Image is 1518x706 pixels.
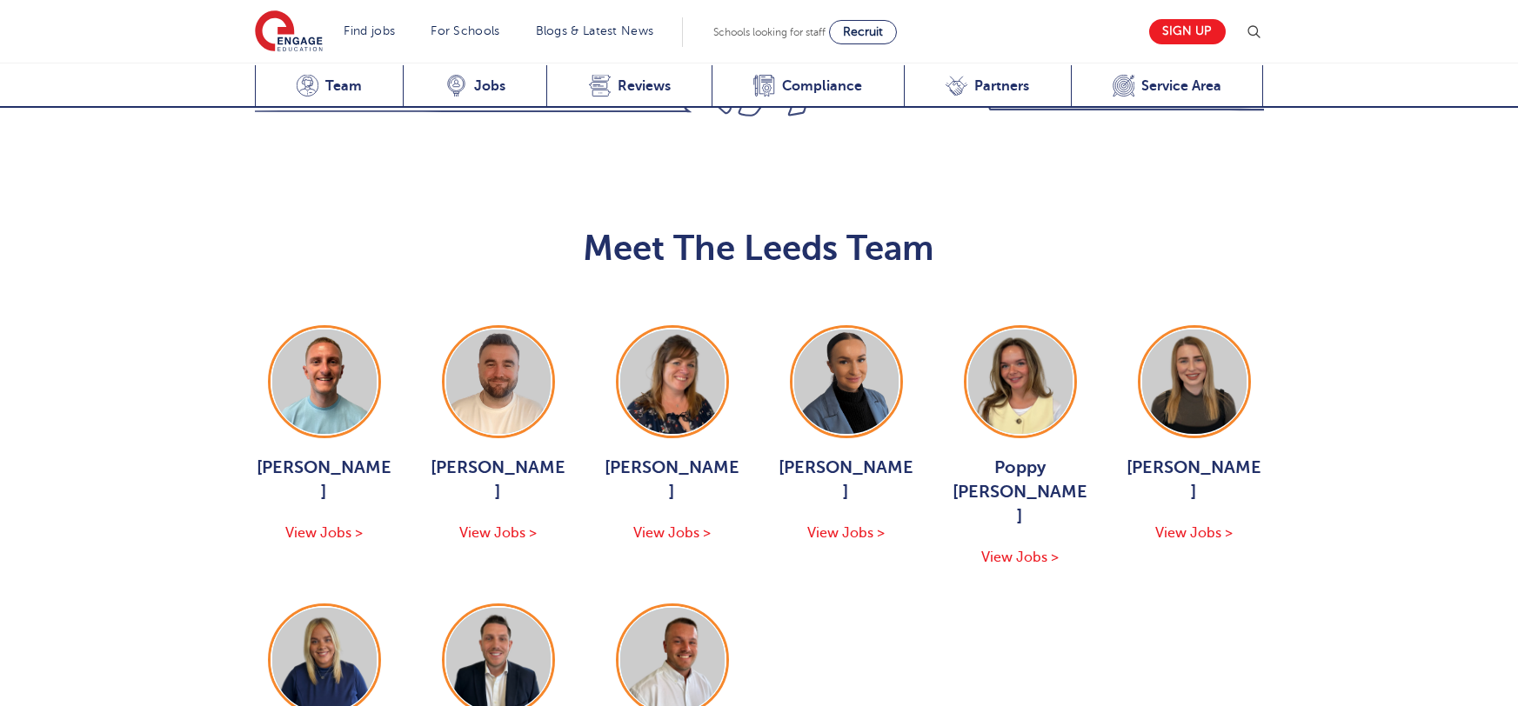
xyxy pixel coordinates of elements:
span: [PERSON_NAME] [777,456,916,504]
a: [PERSON_NAME] View Jobs > [603,325,742,544]
span: [PERSON_NAME] [255,456,394,504]
a: [PERSON_NAME] View Jobs > [429,325,568,544]
span: Poppy [PERSON_NAME] [951,456,1090,529]
img: Chris Rushton [446,330,551,434]
span: Compliance [782,77,862,95]
span: View Jobs > [1155,525,1233,541]
img: Joanne Wright [620,330,725,434]
span: Schools looking for staff [713,26,826,38]
img: George Dignam [272,330,377,434]
span: Service Area [1141,77,1221,95]
a: Find jobs [344,24,396,37]
a: For Schools [431,24,499,37]
span: [PERSON_NAME] [603,456,742,504]
span: [PERSON_NAME] [1125,456,1264,504]
span: Team [325,77,362,95]
span: Recruit [843,25,883,38]
a: Poppy [PERSON_NAME] View Jobs > [951,325,1090,569]
span: View Jobs > [459,525,537,541]
a: Partners [904,65,1071,108]
a: [PERSON_NAME] View Jobs > [255,325,394,544]
a: Blogs & Latest News [536,24,654,37]
span: Reviews [618,77,671,95]
a: Jobs [403,65,546,108]
img: Holly Johnson [794,330,899,434]
a: Reviews [546,65,712,108]
img: Layla McCosker [1142,330,1247,434]
img: Poppy Burnside [968,330,1073,434]
a: Compliance [712,65,904,108]
a: Sign up [1149,19,1226,44]
span: View Jobs > [285,525,363,541]
span: [PERSON_NAME] [429,456,568,504]
a: [PERSON_NAME] View Jobs > [1125,325,1264,544]
span: View Jobs > [807,525,885,541]
a: [PERSON_NAME] View Jobs > [777,325,916,544]
a: Recruit [829,20,897,44]
span: Partners [974,77,1029,95]
span: View Jobs > [633,525,711,541]
span: Jobs [474,77,505,95]
a: Service Area [1071,65,1264,108]
a: Team [255,65,404,108]
h2: Meet The Leeds Team [255,228,1264,270]
span: View Jobs > [981,549,1059,565]
img: Engage Education [255,10,323,54]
